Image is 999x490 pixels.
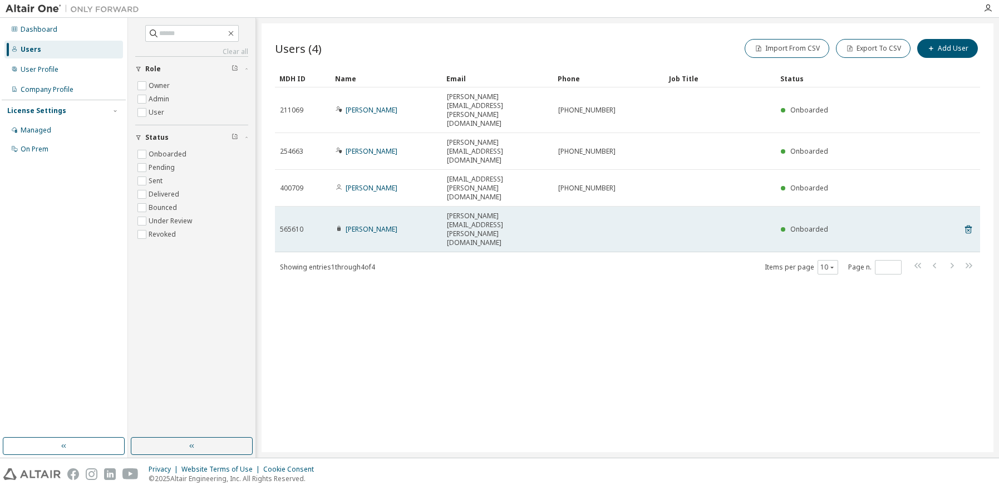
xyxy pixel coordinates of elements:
[446,70,549,87] div: Email
[149,214,194,228] label: Under Review
[135,47,248,56] a: Clear all
[149,106,166,119] label: User
[21,25,57,34] div: Dashboard
[149,161,177,174] label: Pending
[745,39,829,58] button: Import From CSV
[280,184,303,193] span: 400709
[122,468,139,480] img: youtube.svg
[149,92,171,106] label: Admin
[149,79,172,92] label: Owner
[558,184,616,193] span: [PHONE_NUMBER]
[447,212,548,247] span: [PERSON_NAME][EMAIL_ADDRESS][PERSON_NAME][DOMAIN_NAME]
[280,147,303,156] span: 254663
[790,224,828,234] span: Onboarded
[104,468,116,480] img: linkedin.svg
[346,183,397,193] a: [PERSON_NAME]
[21,85,73,94] div: Company Profile
[135,125,248,150] button: Status
[346,105,397,115] a: [PERSON_NAME]
[3,468,61,480] img: altair_logo.svg
[21,45,41,54] div: Users
[145,65,161,73] span: Role
[790,105,828,115] span: Onboarded
[145,133,169,142] span: Status
[232,65,238,73] span: Clear filter
[149,148,189,161] label: Onboarded
[7,106,66,115] div: License Settings
[263,465,321,474] div: Cookie Consent
[67,468,79,480] img: facebook.svg
[21,126,51,135] div: Managed
[820,263,835,272] button: 10
[836,39,911,58] button: Export To CSV
[558,106,616,115] span: [PHONE_NUMBER]
[790,146,828,156] span: Onboarded
[6,3,145,14] img: Altair One
[181,465,263,474] div: Website Terms of Use
[447,92,548,128] span: [PERSON_NAME][EMAIL_ADDRESS][PERSON_NAME][DOMAIN_NAME]
[790,183,828,193] span: Onboarded
[558,70,660,87] div: Phone
[149,474,321,483] p: © 2025 Altair Engineering, Inc. All Rights Reserved.
[848,260,902,275] span: Page n.
[447,138,548,165] span: [PERSON_NAME][EMAIL_ADDRESS][DOMAIN_NAME]
[21,65,58,74] div: User Profile
[149,174,165,188] label: Sent
[558,147,616,156] span: [PHONE_NUMBER]
[765,260,838,275] span: Items per page
[335,70,437,87] div: Name
[135,57,248,81] button: Role
[280,106,303,115] span: 211069
[86,468,97,480] img: instagram.svg
[149,188,181,201] label: Delivered
[447,175,548,202] span: [EMAIL_ADDRESS][PERSON_NAME][DOMAIN_NAME]
[346,224,397,234] a: [PERSON_NAME]
[279,70,326,87] div: MDH ID
[346,146,397,156] a: [PERSON_NAME]
[149,228,178,241] label: Revoked
[149,465,181,474] div: Privacy
[21,145,48,154] div: On Prem
[917,39,978,58] button: Add User
[275,41,322,56] span: Users (4)
[149,201,179,214] label: Bounced
[232,133,238,142] span: Clear filter
[280,262,375,272] span: Showing entries 1 through 4 of 4
[669,70,771,87] div: Job Title
[280,225,303,234] span: 565610
[780,70,922,87] div: Status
